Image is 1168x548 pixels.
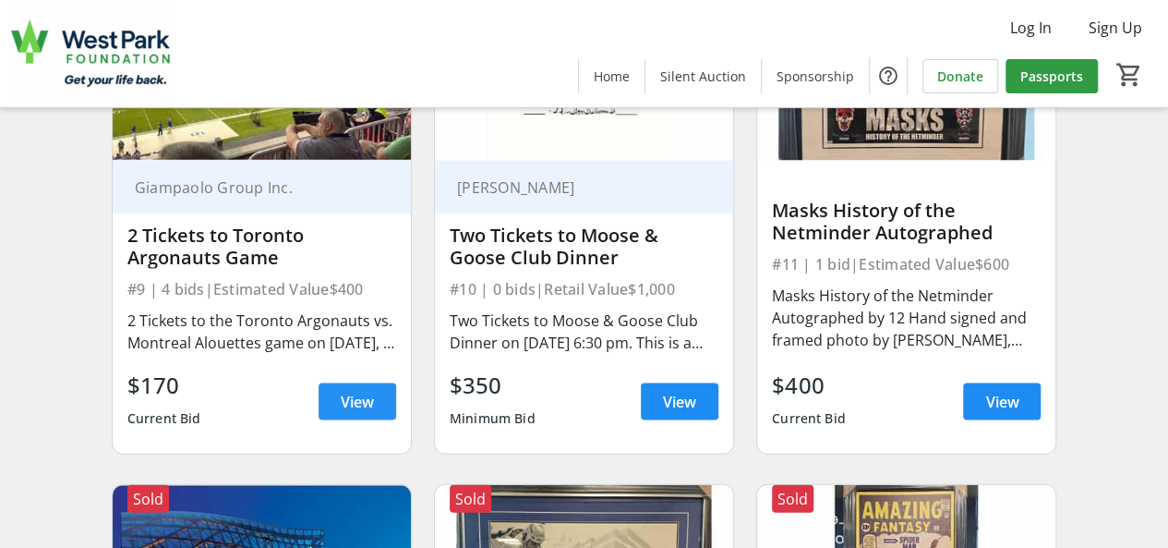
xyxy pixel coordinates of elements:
a: Silent Auction [645,59,761,93]
a: Passports [1005,59,1098,93]
span: Sponsorship [777,67,854,86]
span: View [341,391,374,413]
span: Log In [1010,17,1052,39]
a: Sponsorship [762,59,869,93]
span: Home [594,67,630,86]
span: Passports [1020,67,1083,86]
div: $170 [127,369,201,402]
div: #9 | 4 bids | Estimated Value $400 [127,276,396,302]
div: #10 | 0 bids | Retail Value $1,000 [450,276,718,302]
div: [PERSON_NAME] [450,178,696,197]
div: Current Bid [127,402,201,435]
span: View [985,391,1018,413]
button: Log In [995,13,1066,43]
div: Minimum Bid [450,402,536,435]
span: Sign Up [1089,17,1142,39]
a: View [641,384,718,420]
div: Current Bid [772,402,846,435]
span: Donate [937,67,983,86]
div: Two Tickets to Moose & Goose Club Dinner [450,225,718,269]
div: $350 [450,369,536,402]
div: #11 | 1 bid | Estimated Value $600 [772,251,1041,277]
a: View [963,384,1041,420]
span: Silent Auction [660,67,746,86]
div: Two Tickets to Moose & Goose Club Dinner on [DATE] 6:30 pm. This is a Black Tie, Gentleman’s Dinn... [450,310,718,354]
div: $400 [772,369,846,402]
div: Giampaolo Group Inc. [127,178,374,197]
img: West Park Healthcare Centre Foundation's Logo [11,7,175,100]
div: Masks History of the Netminder Autographed by 12 Hand signed and framed photo by [PERSON_NAME], [... [772,285,1041,351]
a: Donate [922,59,998,93]
div: 2 Tickets to the Toronto Argonauts vs. Montreal Alouettes game on [DATE], in the [GEOGRAPHIC_DATA... [127,310,396,354]
a: Home [579,59,644,93]
button: Help [870,57,907,94]
button: Sign Up [1074,13,1157,43]
span: View [663,391,696,413]
a: View [319,384,396,420]
div: Sold [772,485,813,513]
button: Cart [1113,58,1146,91]
div: Sold [450,485,491,513]
div: 2 Tickets to Toronto Argonauts Game [127,225,396,269]
div: Sold [127,485,169,513]
div: Masks History of the Netminder Autographed [772,200,1041,244]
